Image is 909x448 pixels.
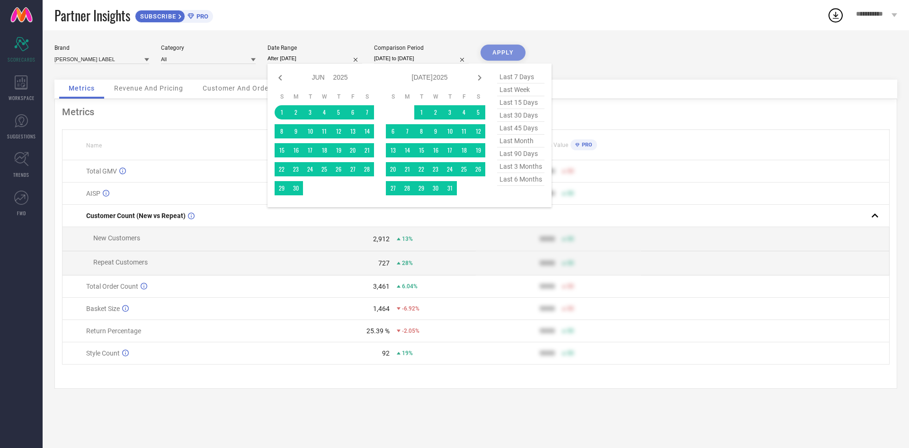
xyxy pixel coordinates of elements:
th: Tuesday [414,93,428,101]
span: FWD [17,210,26,217]
span: 13% [402,236,413,242]
span: last 3 months [497,160,544,173]
span: last 90 days [497,147,544,160]
td: Tue Jun 03 2025 [303,105,317,119]
td: Sat Jun 07 2025 [360,105,374,119]
td: Sun Jun 15 2025 [275,143,289,157]
span: last 30 days [497,109,544,122]
span: -2.05% [402,328,419,334]
td: Sat Jul 12 2025 [471,124,485,138]
span: Repeat Customers [93,258,148,266]
td: Fri Jun 06 2025 [346,105,360,119]
td: Fri Jul 25 2025 [457,162,471,176]
div: Previous month [275,72,286,83]
td: Sun Jun 29 2025 [275,181,289,195]
td: Sun Jul 13 2025 [386,143,400,157]
div: 9999 [540,349,555,357]
td: Sun Jun 08 2025 [275,124,289,138]
td: Fri Jul 11 2025 [457,124,471,138]
td: Thu Jun 26 2025 [331,162,346,176]
span: Style Count [86,349,120,357]
div: 25.39 % [366,327,390,335]
td: Fri Jul 04 2025 [457,105,471,119]
td: Fri Jun 20 2025 [346,143,360,157]
td: Sat Jun 14 2025 [360,124,374,138]
td: Sat Jul 26 2025 [471,162,485,176]
span: New Customers [93,234,140,242]
th: Friday [457,93,471,101]
td: Mon Jul 21 2025 [400,162,414,176]
input: Select comparison period [374,54,469,64]
td: Mon Jul 07 2025 [400,124,414,138]
td: Wed Jun 04 2025 [317,105,331,119]
div: 3,461 [373,283,390,290]
th: Saturday [360,93,374,101]
td: Mon Jul 28 2025 [400,181,414,195]
a: SUBSCRIBEPRO [135,8,213,23]
td: Mon Jun 30 2025 [289,181,303,195]
span: Total GMV [86,167,117,175]
td: Tue Jun 17 2025 [303,143,317,157]
span: last 6 months [497,173,544,186]
td: Wed Jul 02 2025 [428,105,443,119]
td: Wed Jun 18 2025 [317,143,331,157]
div: 727 [378,259,390,267]
th: Sunday [386,93,400,101]
td: Sun Jun 01 2025 [275,105,289,119]
td: Mon Jun 23 2025 [289,162,303,176]
div: 1,464 [373,305,390,312]
span: Basket Size [86,305,120,312]
span: Name [86,142,102,149]
th: Monday [400,93,414,101]
td: Fri Jun 13 2025 [346,124,360,138]
div: 9999 [540,327,555,335]
td: Sun Jun 22 2025 [275,162,289,176]
th: Wednesday [317,93,331,101]
span: 50 [567,260,574,266]
span: 6.04% [402,283,418,290]
th: Thursday [443,93,457,101]
td: Thu Jun 05 2025 [331,105,346,119]
div: 9999 [540,283,555,290]
td: Mon Jul 14 2025 [400,143,414,157]
span: TRENDS [13,171,29,178]
td: Sat Jun 28 2025 [360,162,374,176]
td: Tue Jul 22 2025 [414,162,428,176]
th: Monday [289,93,303,101]
span: PRO [194,13,208,20]
div: Date Range [267,45,362,51]
td: Wed Jun 11 2025 [317,124,331,138]
td: Tue Jul 01 2025 [414,105,428,119]
th: Tuesday [303,93,317,101]
span: 50 [567,305,574,312]
span: last week [497,83,544,96]
th: Sunday [275,93,289,101]
div: 2,912 [373,235,390,243]
th: Thursday [331,93,346,101]
div: 9999 [540,259,555,267]
span: 50 [567,350,574,357]
th: Friday [346,93,360,101]
td: Sat Jul 19 2025 [471,143,485,157]
span: 28% [402,260,413,266]
td: Tue Jul 08 2025 [414,124,428,138]
td: Thu Jul 31 2025 [443,181,457,195]
span: last 7 days [497,71,544,83]
td: Wed Jul 16 2025 [428,143,443,157]
td: Sat Jun 21 2025 [360,143,374,157]
span: 19% [402,350,413,357]
td: Thu Jul 17 2025 [443,143,457,157]
span: Customer And Orders [203,84,275,92]
span: WORKSPACE [9,94,35,101]
td: Wed Jul 09 2025 [428,124,443,138]
input: Select date range [267,54,362,64]
span: -6.92% [402,305,419,312]
span: last month [497,135,544,147]
span: 50 [567,190,574,197]
div: Open download list [827,7,844,24]
span: last 45 days [497,122,544,135]
td: Mon Jun 16 2025 [289,143,303,157]
span: AISP [86,190,100,197]
th: Wednesday [428,93,443,101]
td: Thu Jul 10 2025 [443,124,457,138]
